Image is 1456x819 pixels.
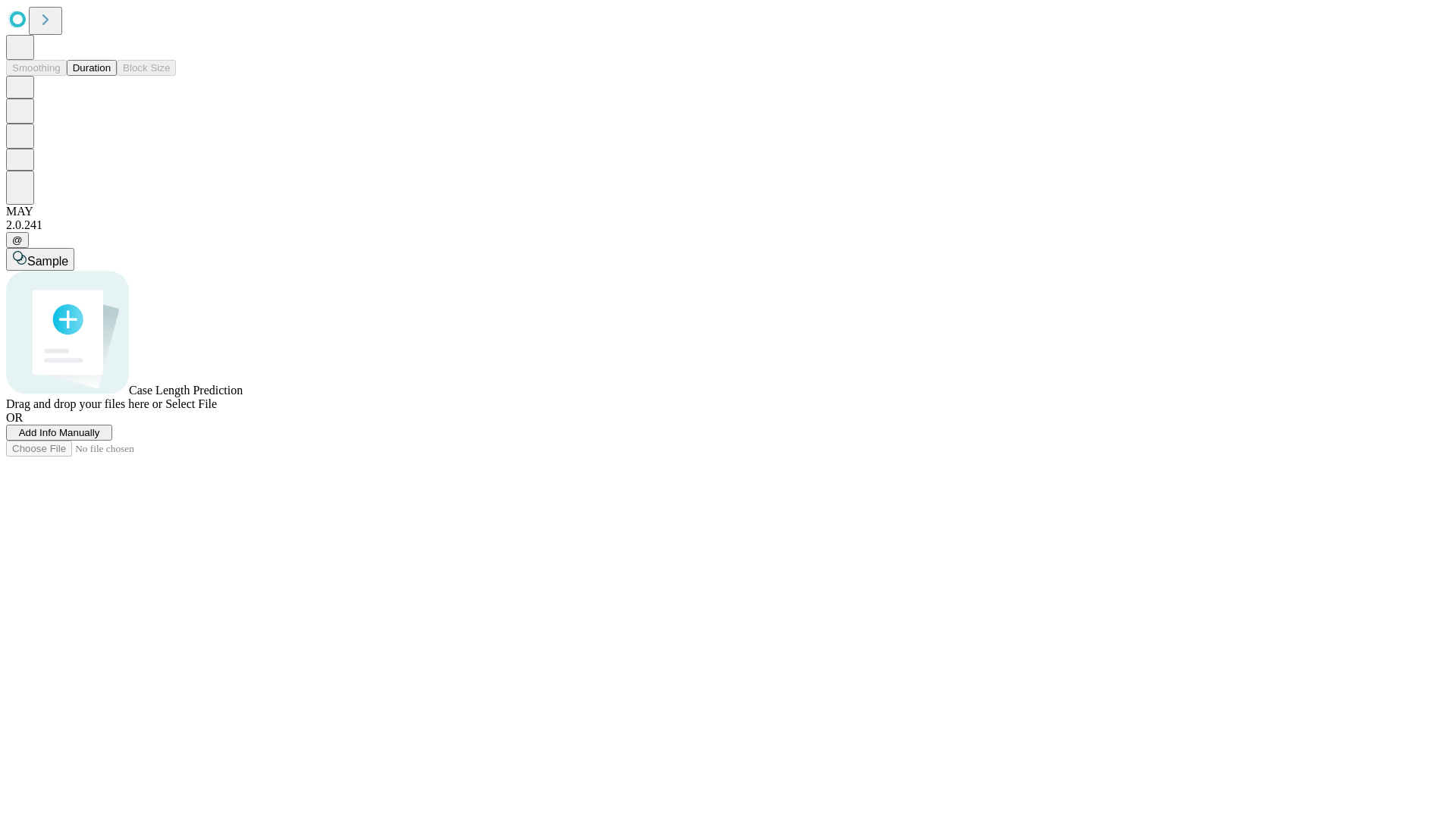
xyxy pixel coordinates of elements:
[67,60,117,76] button: Duration
[6,205,1450,218] div: MAY
[6,232,29,248] button: @
[6,397,162,410] span: Drag and drop your files here or
[165,397,217,410] span: Select File
[6,248,74,271] button: Sample
[117,60,176,76] button: Block Size
[6,60,67,76] button: Smoothing
[6,425,112,441] button: Add Info Manually
[19,427,100,438] span: Add Info Manually
[12,234,23,246] span: @
[6,411,23,424] span: OR
[27,255,68,268] span: Sample
[6,218,1450,232] div: 2.0.241
[129,384,243,397] span: Case Length Prediction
